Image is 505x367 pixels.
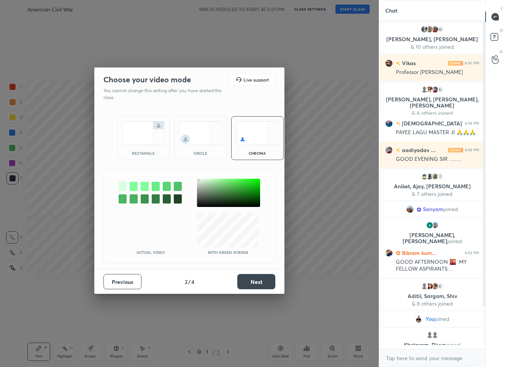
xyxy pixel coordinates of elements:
[437,26,444,33] div: 10
[400,146,435,154] h6: aadiyadav ...
[396,129,479,136] div: PAYEE LAGU MASTER JI 🙏🙏🙏
[188,278,191,286] h4: /
[396,148,400,152] img: no-rating-badge.077c3623.svg
[448,61,463,66] img: iconic-light.a09c19a4.png
[242,151,273,155] div: chroma
[421,26,428,33] img: ce83a6cbecea4231862a48a7b4d25b13.jpg
[386,36,479,42] p: [PERSON_NAME], [PERSON_NAME]
[396,61,400,66] img: no-rating-badge.077c3623.svg
[179,121,222,145] img: circleScreenIcon.acc0effb.svg
[421,86,428,93] img: default.png
[396,251,400,255] img: Learner_Badge_hustler_a18805edde.svg
[431,173,439,180] img: 44249aac06d544c69266026ab7d09cfc.4395903_
[386,342,479,348] p: Khetaram, Divya
[437,282,444,290] div: 8
[431,26,439,33] img: f388fd1fb65d4d7681ec3ebc2be158ab.jpg
[423,206,443,212] span: Sanyam
[446,341,461,348] span: joined
[465,61,479,66] div: 4:56 PM
[431,282,439,290] img: ecab3c4592dc43be97775927bc3f9d7c.jpg
[396,258,479,273] div: GOOD AFTERNOON 🌇 MY FELLOW ASPIRANTS .
[103,87,227,101] p: You cannot change this setting after you have started the class
[396,69,479,76] div: Professor [PERSON_NAME]
[185,151,216,155] div: circle
[431,331,439,339] img: default.png
[415,315,422,323] img: 5e4684a76207475b9f855c68b09177c0.jpg
[396,122,400,126] img: no-rating-badge.077c3623.svg
[137,250,165,254] p: Actual Video
[437,173,444,180] div: 7
[448,148,463,152] img: iconic-light.a09c19a4.png
[386,96,479,109] p: [PERSON_NAME], [PERSON_NAME], [PERSON_NAME]
[465,148,479,152] div: 4:58 PM
[385,249,393,257] img: 2e19800453f048f8a8868f115fba347d.jpg
[386,191,479,197] p: & 7 others joined
[400,59,416,67] h6: Vikas
[437,86,444,93] div: 6
[128,151,159,155] div: rectangle
[386,293,479,299] p: Aditii, Sargam, Shiv
[386,44,479,50] p: & 10 others joined
[500,27,503,33] p: D
[426,331,434,339] img: default.png
[379,0,403,21] p: Chat
[208,250,248,254] p: With green screen
[103,274,141,289] button: Previous
[431,86,439,93] img: 0b36b08ddc6940ebb278accfeab73626.jpg
[122,121,165,145] img: normalScreenIcon.ae25ed63.svg
[386,301,479,307] p: & 8 others joined
[400,249,437,257] h6: Bikram kum...
[426,26,434,33] img: c6e2b6622b1948d88765e2ccc556a805.jpg
[426,282,434,290] img: 74d9a0952e414fe7ac5d47d78836bf9a.jpg
[426,221,434,229] img: 4996c1c9a5f24dc6bf6cb26758d2f243.74377882_3
[435,316,449,322] span: joined
[465,121,479,126] div: 4:58 PM
[236,121,279,145] img: chromaScreenIcon.c19ab0a0.svg
[243,77,269,82] h5: Live support
[400,119,462,127] h6: [DEMOGRAPHIC_DATA]
[500,6,503,12] p: T
[385,120,393,127] img: 0410911c571a4197884e5d2ad615f6c0.jpg
[426,316,435,322] span: You
[237,274,275,289] button: Next
[385,146,393,154] img: 0b36b08ddc6940ebb278accfeab73626.jpg
[465,251,479,255] div: 4:59 PM
[500,49,503,54] p: G
[426,173,434,180] img: 105d08a1b4b74e7298d55df340b1ee7b.72588511_3
[421,173,428,180] img: 77066993_C119993A-A5EB-4239-A4C3-EE1BD0E4D24F.png
[386,232,479,244] p: [PERSON_NAME], [PERSON_NAME]
[386,110,479,116] p: & 6 others joined
[385,59,393,67] img: 38ebd69e957046b29ce173f773995f41.jpg
[396,155,479,163] div: GOOD EVENING SIR ...........
[417,207,421,212] img: Learner_Badge_scholar_0185234fc8.svg
[421,282,428,290] img: default.png
[379,21,485,349] div: grid
[426,86,434,93] img: 81925bdf2e7b4c18a2f1f43d7793e11f.None
[185,278,187,286] h4: 2
[406,205,414,213] img: 61b2dec90b4b469b8a71daf1519a2ee8.jpg
[443,206,458,212] span: joined
[103,75,191,85] h2: Choose your video mode
[447,237,462,245] span: joined
[431,221,439,229] img: 40c24635188343db85e749447114b969.jpg
[386,183,479,189] p: Aniket, Ajay, [PERSON_NAME]
[191,278,194,286] h4: 4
